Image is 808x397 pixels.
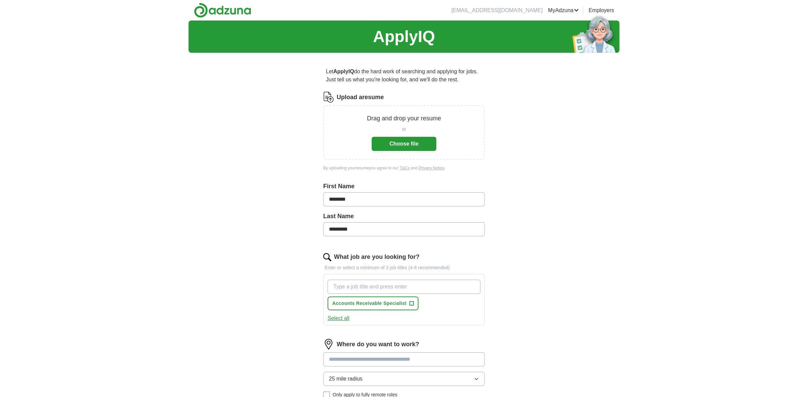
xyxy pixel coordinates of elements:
[332,300,407,307] span: Accounts Receivable Specialist
[323,372,485,386] button: 25 mile radius
[337,340,419,349] label: Where do you want to work?
[323,253,331,261] img: search.png
[333,69,354,74] strong: ApplyIQ
[323,212,485,221] label: Last Name
[548,6,579,14] a: MyAdzuna
[323,264,485,271] p: Enter or select a minimum of 3 job titles (4-8 recommended)
[372,137,436,151] button: Choose file
[323,65,485,86] p: Let do the hard work of searching and applying for jobs. Just tell us what you're looking for, an...
[323,339,334,350] img: location.png
[451,6,543,14] li: [EMAIL_ADDRESS][DOMAIN_NAME]
[323,92,334,103] img: CV Icon
[328,296,418,310] button: Accounts Receivable Specialist
[418,166,444,170] a: Privacy Notice
[328,314,349,322] button: Select all
[367,114,441,123] p: Drag and drop your resume
[337,93,384,102] label: Upload a resume
[323,165,485,171] div: By uploading your resume you agree to our and .
[194,3,251,18] img: Adzuna logo
[323,182,485,191] label: First Name
[402,126,406,133] span: or
[328,280,480,294] input: Type a job title and press enter
[329,375,363,383] span: 25 mile radius
[588,6,614,14] a: Employers
[373,25,435,49] h1: ApplyIQ
[334,252,419,262] label: What job are you looking for?
[400,166,410,170] a: T&Cs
